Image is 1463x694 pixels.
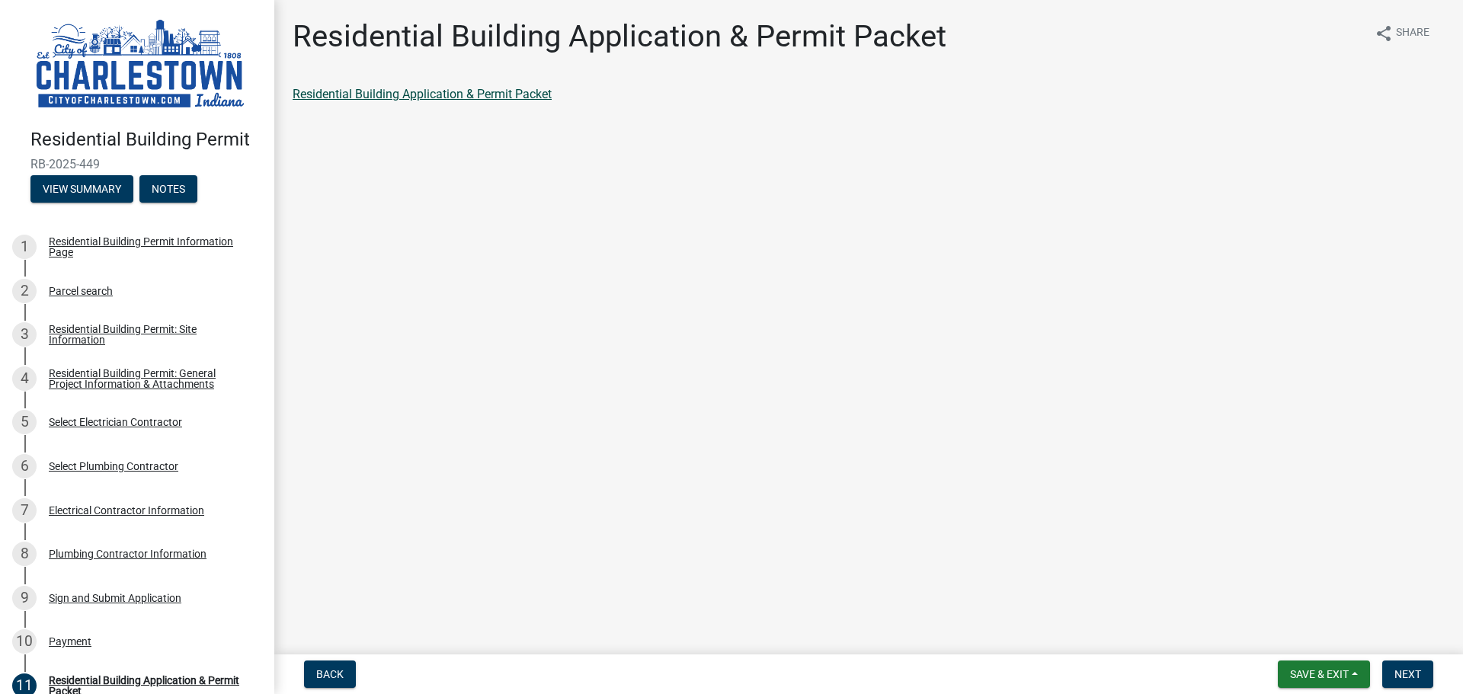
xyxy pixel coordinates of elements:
div: 4 [12,366,37,391]
div: Parcel search [49,286,113,296]
div: Electrical Contractor Information [49,505,204,516]
div: Residential Building Permit: General Project Information & Attachments [49,368,250,389]
h1: Residential Building Application & Permit Packet [293,18,946,55]
div: Sign and Submit Application [49,593,181,603]
div: Residential Building Permit: Site Information [49,324,250,345]
span: Back [316,668,344,680]
div: 3 [12,322,37,347]
button: View Summary [30,175,133,203]
div: Select Plumbing Contractor [49,461,178,472]
div: 2 [12,279,37,303]
a: Residential Building Application & Permit Packet [293,87,552,101]
button: Back [304,660,356,688]
button: Next [1382,660,1433,688]
i: share [1375,24,1393,43]
span: Share [1396,24,1429,43]
button: Notes [139,175,197,203]
div: 8 [12,542,37,566]
button: Save & Exit [1278,660,1370,688]
h4: Residential Building Permit [30,129,262,151]
wm-modal-confirm: Summary [30,184,133,196]
span: RB-2025-449 [30,157,244,171]
div: Payment [49,636,91,647]
div: 6 [12,454,37,478]
wm-modal-confirm: Notes [139,184,197,196]
div: Plumbing Contractor Information [49,548,206,559]
button: shareShare [1362,18,1442,48]
img: City of Charlestown, Indiana [30,16,250,113]
div: Residential Building Permit Information Page [49,236,250,257]
div: Select Electrician Contractor [49,417,182,427]
div: 9 [12,586,37,610]
div: 5 [12,410,37,434]
div: 7 [12,498,37,523]
span: Save & Exit [1290,668,1349,680]
div: 10 [12,629,37,654]
span: Next [1394,668,1421,680]
div: 1 [12,235,37,259]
